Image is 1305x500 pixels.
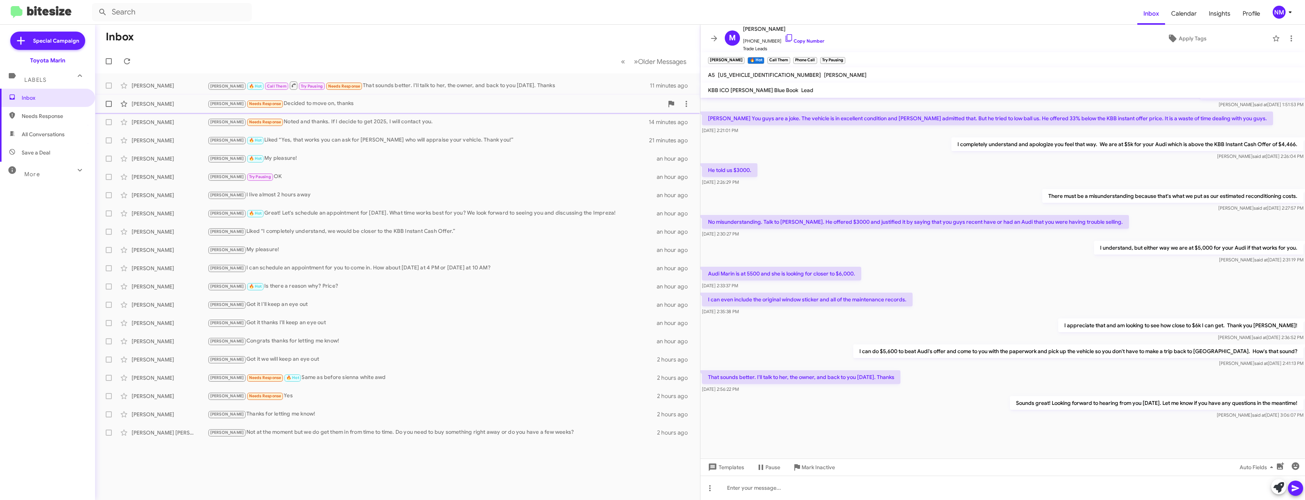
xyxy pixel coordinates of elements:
span: 🔥 Hot [249,84,262,89]
span: Needs Response [328,84,360,89]
span: » [634,57,638,66]
span: [PERSON_NAME] [DATE] 3:06:07 PM [1217,412,1303,418]
span: 🔥 Hot [249,211,262,216]
a: Inbox [1137,3,1165,25]
small: Try Pausing [820,57,845,64]
div: 2 hours ago [657,429,694,436]
span: Apply Tags [1179,32,1207,45]
span: Inbox [22,94,86,102]
button: Auto Fields [1234,460,1282,474]
span: A5 [708,72,715,78]
div: Thanks for letting me know! [208,410,657,419]
div: [PERSON_NAME] [132,356,208,363]
div: My pleasure! [208,154,657,163]
span: [PERSON_NAME] [DATE] 2:27:57 PM [1218,205,1303,211]
div: Liked “Yes, that works you can ask for [PERSON_NAME] who will appraise your vehicle. Thank you!” [208,136,649,145]
span: Save a Deal [22,149,50,156]
span: Needs Response [249,101,281,106]
div: [PERSON_NAME] [132,100,208,108]
button: Next [629,54,691,69]
button: NM [1266,6,1297,19]
button: Previous [616,54,630,69]
span: [DATE] 2:33:37 PM [702,283,738,288]
span: [PERSON_NAME] [210,229,244,234]
div: [PERSON_NAME] [132,118,208,126]
div: OK [208,172,657,181]
span: [PERSON_NAME] [824,72,867,78]
div: 2 hours ago [657,411,694,418]
span: [DATE] 2:35:38 PM [702,309,739,314]
p: I appreciate that and am looking to see how close to $6k I can get. Thank you [PERSON_NAME]! [1058,318,1303,332]
div: an hour ago [657,319,694,327]
div: 14 minutes ago [649,118,694,126]
span: Lead [801,87,813,94]
div: 2 hours ago [657,356,694,363]
p: Sounds great! Looking forward to hearing from you [DATE]. Let me know if you have any questions i... [1010,396,1303,410]
span: said at [1253,334,1267,340]
span: [PERSON_NAME] [210,430,244,435]
div: [PERSON_NAME] [132,283,208,290]
div: [PERSON_NAME] [132,246,208,254]
div: [PERSON_NAME] [132,210,208,217]
div: [PERSON_NAME] [132,137,208,144]
h1: Inbox [106,31,134,43]
div: an hour ago [657,210,694,217]
span: [PERSON_NAME] [210,193,244,197]
span: 🔥 Hot [249,138,262,143]
span: [PERSON_NAME] [DATE] 2:36:52 PM [1218,334,1303,340]
small: Phone Call [793,57,817,64]
div: Toyota Marin [30,57,65,64]
span: [PERSON_NAME] [210,393,244,398]
p: I understand, but either way we are at $5,000 for your Audi if that works for you. [1094,241,1303,255]
div: an hour ago [657,173,694,181]
span: Needs Response [249,119,281,124]
span: Needs Response [249,375,281,380]
p: I can do $5,600 to beat Audi's offer and come to you with the paperwork and pick up the vehicle s... [853,344,1303,358]
div: That sounds better. I'll talk to her, the owner, and back to you [DATE]. Thanks [208,81,650,90]
small: Call Them [767,57,790,64]
a: Profile [1237,3,1266,25]
div: [PERSON_NAME] [132,392,208,400]
div: Great! Let's schedule an appointment for [DATE]. What time works best for you? We look forward to... [208,209,657,218]
div: [PERSON_NAME] [PERSON_NAME] [132,429,208,436]
span: Call Them [267,84,287,89]
p: Audi Marin is at 5500 and she is looking for closer to $6,000. [702,267,861,280]
div: [PERSON_NAME] [132,228,208,236]
div: [PERSON_NAME] [132,173,208,181]
span: [PERSON_NAME] [210,174,244,179]
div: Got it I'll keep an eye out [208,300,657,309]
div: [PERSON_NAME] [132,319,208,327]
div: an hour ago [657,301,694,309]
div: Is there a reason why? Price? [208,282,657,291]
span: [PERSON_NAME] [210,101,244,106]
span: Pause [765,460,780,474]
span: Needs Response [22,112,86,120]
span: [PERSON_NAME] [743,24,824,33]
span: More [24,171,40,178]
p: I can even include the original window sticker and all of the maintenance records. [702,293,913,306]
span: [US_VEHICLE_IDENTIFICATION_NUMBER] [718,72,821,78]
div: Noted and thanks. If I decide to get 2025, I will contact you. [208,118,649,126]
span: said at [1254,205,1267,211]
span: [PHONE_NUMBER] [743,33,824,45]
div: Congrats thanks for letting me know! [208,337,657,346]
span: said at [1253,153,1266,159]
button: Mark Inactive [786,460,841,474]
div: [PERSON_NAME] [132,191,208,199]
a: Copy Number [784,38,824,44]
span: [PERSON_NAME] [210,84,244,89]
div: [PERSON_NAME] [132,301,208,309]
span: said at [1254,257,1268,263]
span: Needs Response [249,393,281,398]
span: [DATE] 2:21:01 PM [702,127,738,133]
span: [PERSON_NAME] [210,156,244,161]
span: said at [1252,412,1265,418]
span: [PERSON_NAME] [210,119,244,124]
button: Pause [750,460,786,474]
span: [PERSON_NAME] [DATE] 2:41:13 PM [1219,360,1303,366]
p: That sounds better. I'll talk to her, the owner, and back to you [DATE]. Thanks [702,370,900,384]
span: [DATE] 2:26:29 PM [702,179,739,185]
div: I live almost 2 hours away [208,191,657,199]
small: [PERSON_NAME] [708,57,745,64]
